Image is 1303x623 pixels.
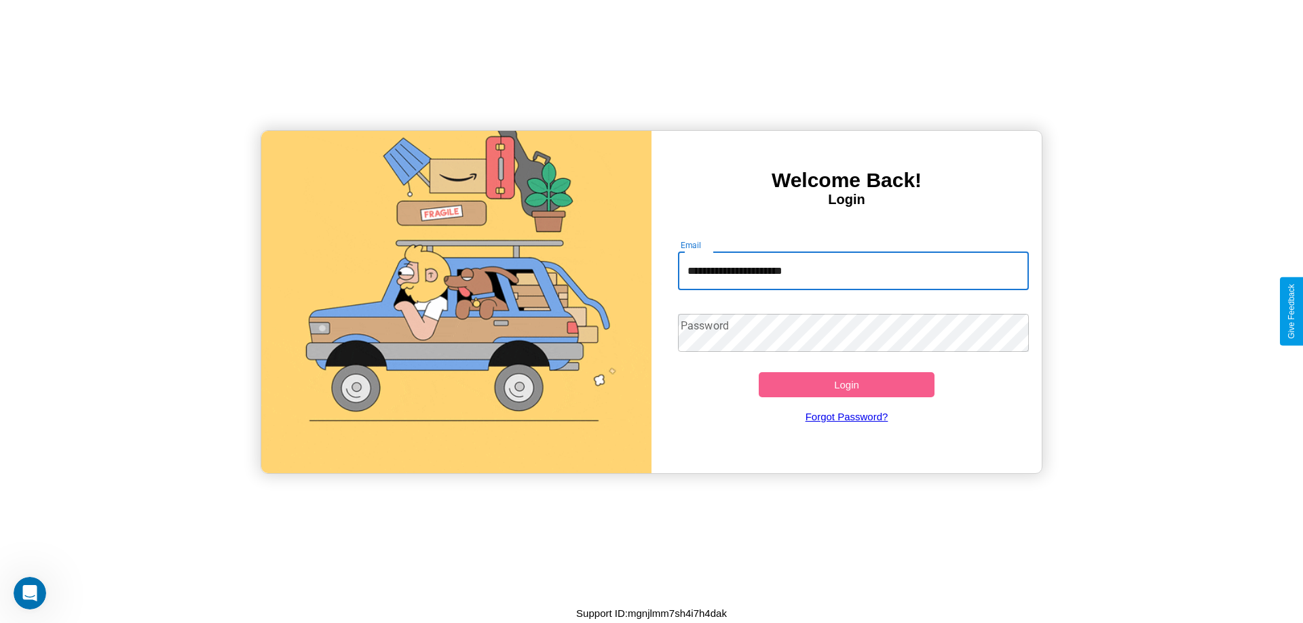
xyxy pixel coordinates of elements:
button: Login [759,372,934,397]
label: Email [681,239,702,251]
div: Give Feedback [1287,284,1296,339]
img: gif [261,131,651,473]
h4: Login [651,192,1042,207]
p: Support ID: mgnjlmm7sh4i7h4dak [576,604,727,622]
h3: Welcome Back! [651,169,1042,192]
iframe: Intercom live chat [14,577,46,609]
a: Forgot Password? [671,397,1023,436]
